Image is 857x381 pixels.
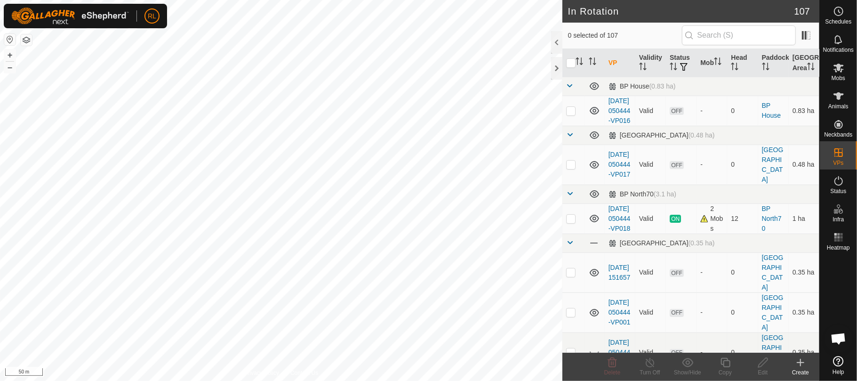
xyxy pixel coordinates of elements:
[727,49,758,77] th: Head
[700,204,723,234] div: 2 Mobs
[568,6,794,17] h2: In Rotation
[244,369,279,377] a: Privacy Policy
[290,369,318,377] a: Contact Us
[828,104,849,109] span: Animals
[789,96,819,126] td: 0.83 ha
[654,190,676,198] span: (3.1 ha)
[727,292,758,332] td: 0
[727,145,758,185] td: 0
[727,252,758,292] td: 0
[832,75,845,81] span: Mobs
[682,25,796,45] input: Search (S)
[609,299,631,326] a: [DATE] 050444-VP001
[605,49,635,77] th: VP
[635,252,666,292] td: Valid
[823,47,854,53] span: Notifications
[789,49,819,77] th: [GEOGRAPHIC_DATA] Area
[609,264,631,281] a: [DATE] 151657
[21,34,32,46] button: Map Layers
[789,203,819,234] td: 1 ha
[609,97,631,124] a: [DATE] 050444-VP016
[827,245,850,251] span: Heatmap
[609,190,676,198] div: BP North70
[700,348,723,357] div: -
[635,49,666,77] th: Validity
[762,205,782,232] a: BP North70
[669,368,706,377] div: Show/Hide
[670,64,677,72] p-sorticon: Activate to sort
[670,269,684,277] span: OFF
[762,294,784,331] a: [GEOGRAPHIC_DATA]
[833,369,844,375] span: Help
[670,215,681,223] span: ON
[576,59,583,66] p-sorticon: Activate to sort
[11,8,129,24] img: Gallagher Logo
[609,82,676,90] div: BP House
[4,49,16,61] button: +
[758,49,789,77] th: Paddock
[688,131,714,139] span: (0.48 ha)
[635,145,666,185] td: Valid
[635,203,666,234] td: Valid
[762,334,784,371] a: [GEOGRAPHIC_DATA]
[635,332,666,373] td: Valid
[609,205,631,232] a: [DATE] 050444-VP018
[568,31,682,41] span: 0 selected of 107
[794,4,810,18] span: 107
[631,368,669,377] div: Turn Off
[762,146,784,183] a: [GEOGRAPHIC_DATA]
[833,160,843,166] span: VPs
[635,292,666,332] td: Valid
[649,82,675,90] span: (0.83 ha)
[727,96,758,126] td: 0
[789,292,819,332] td: 0.35 ha
[700,160,723,170] div: -
[609,239,715,247] div: [GEOGRAPHIC_DATA]
[789,332,819,373] td: 0.35 ha
[807,64,815,72] p-sorticon: Activate to sort
[609,339,631,366] a: [DATE] 050444-VP002
[148,11,156,21] span: RL
[666,49,697,77] th: Status
[609,151,631,178] a: [DATE] 050444-VP017
[700,308,723,317] div: -
[824,132,852,138] span: Neckbands
[762,64,769,72] p-sorticon: Activate to sort
[706,368,744,377] div: Copy
[825,19,851,24] span: Schedules
[4,62,16,73] button: –
[762,102,781,119] a: BP House
[604,369,621,376] span: Delete
[830,188,846,194] span: Status
[714,59,721,66] p-sorticon: Activate to sort
[789,252,819,292] td: 0.35 ha
[670,349,684,357] span: OFF
[820,352,857,379] a: Help
[688,239,714,247] span: (0.35 ha)
[727,332,758,373] td: 0
[4,34,16,45] button: Reset Map
[825,324,853,353] div: Open chat
[727,203,758,234] td: 12
[700,106,723,116] div: -
[609,131,715,139] div: [GEOGRAPHIC_DATA]
[700,268,723,277] div: -
[670,309,684,317] span: OFF
[589,59,596,66] p-sorticon: Activate to sort
[833,217,844,222] span: Infra
[670,161,684,169] span: OFF
[744,368,782,377] div: Edit
[670,107,684,115] span: OFF
[639,64,647,72] p-sorticon: Activate to sort
[731,64,738,72] p-sorticon: Activate to sort
[782,368,819,377] div: Create
[789,145,819,185] td: 0.48 ha
[635,96,666,126] td: Valid
[697,49,727,77] th: Mob
[762,254,784,291] a: [GEOGRAPHIC_DATA]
